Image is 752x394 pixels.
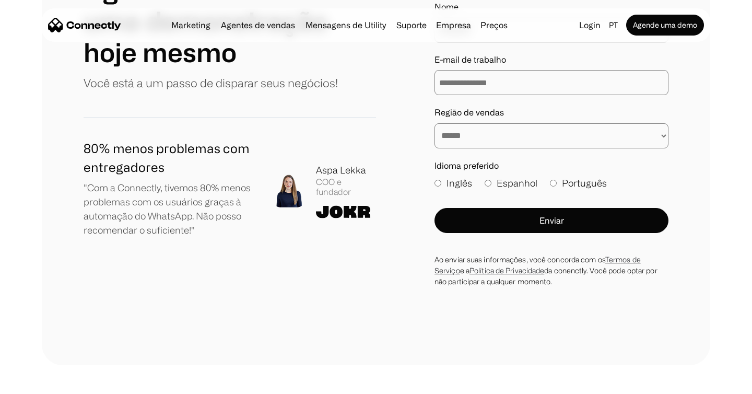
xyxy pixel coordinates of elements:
a: Agentes de vendas [217,21,299,29]
a: home [48,17,121,33]
h1: 80% menos problemas com entregadores [84,139,255,177]
div: Empresa [436,18,471,32]
div: Ao enviar suas informações, você concorda com os e a da conenctly. Você pode optar por não partic... [434,254,668,287]
label: Inglês [434,176,472,190]
div: Aspa Lekka [316,163,376,177]
p: Você está a um passo de disparar seus negócios! [84,74,338,91]
div: COO e fundador [316,177,376,197]
input: Inglês [434,180,441,187]
label: Português [550,176,607,190]
button: Enviar [434,208,668,233]
aside: Language selected: Português (Brasil) [10,375,63,390]
input: Português [550,180,557,187]
label: Espanhol [485,176,537,190]
a: Login [575,18,605,32]
input: Espanhol [485,180,491,187]
a: Termos de Serviço [434,256,641,274]
a: Agende uma demo [626,15,704,36]
a: Marketing [167,21,215,29]
div: pt [609,18,618,32]
a: Preços [476,21,512,29]
a: Mensagens de Utility [301,21,390,29]
label: E-mail de trabalho [434,55,668,65]
p: "Com a Connectly, tivemos 80% menos problemas com os usuários graças à automação do WhatsApp. Não... [84,181,255,237]
label: Região de vendas [434,108,668,118]
ul: Language list [21,376,63,390]
div: Empresa [433,18,474,32]
label: Idioma preferido [434,161,668,171]
div: pt [605,18,624,32]
a: Suporte [392,21,431,29]
a: Política de Privacidade [469,266,544,274]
